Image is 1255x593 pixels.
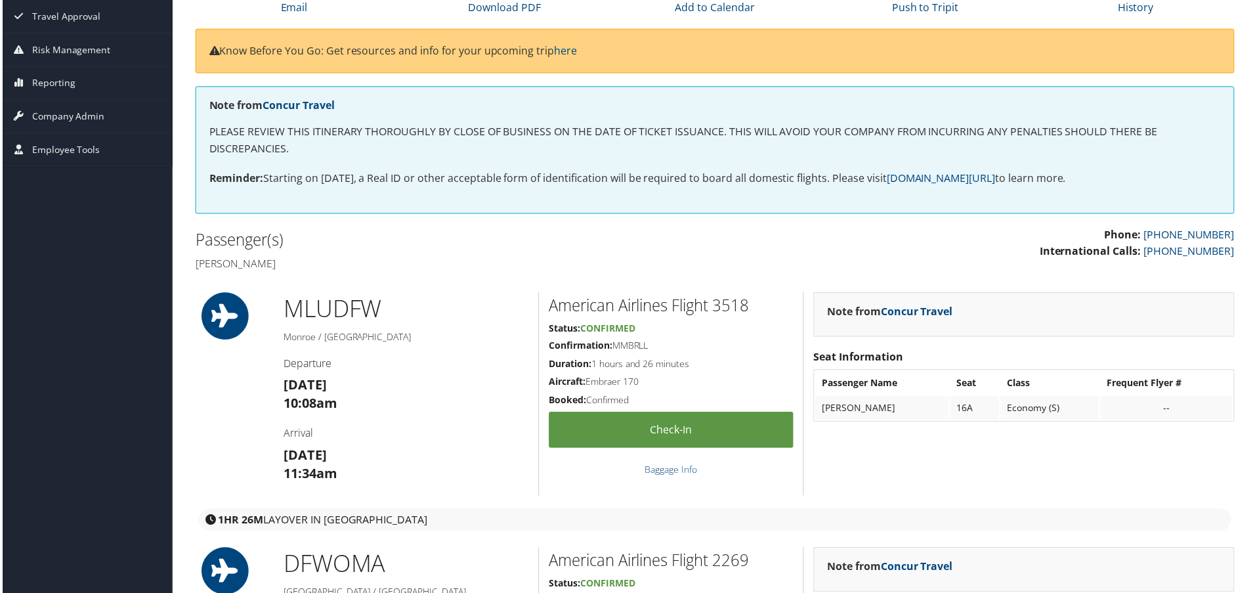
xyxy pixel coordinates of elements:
[952,398,1001,422] td: 16A
[549,395,794,408] h5: Confirmed
[207,171,262,186] strong: Reminder:
[282,358,528,372] h4: Departure
[549,377,794,390] h5: Embraer 170
[1146,229,1237,243] a: [PHONE_NUMBER]
[197,511,1234,533] div: layover in [GEOGRAPHIC_DATA]
[282,550,528,582] h1: DFW OMA
[952,373,1001,397] th: Seat
[549,341,612,353] strong: Confirmation:
[1002,373,1101,397] th: Class
[207,43,1223,60] p: Know Before You Go: Get resources and info for your upcoming trip
[580,579,635,592] span: Confirmed
[549,395,586,408] strong: Booked:
[217,515,262,529] strong: 1HR 26M
[282,428,528,442] h4: Arrival
[549,552,794,574] h2: American Airlines Flight 2269
[1042,245,1143,259] strong: International Calls:
[828,305,954,320] strong: Note from
[282,294,528,326] h1: MLU DFW
[261,99,333,113] a: Concur Travel
[1109,404,1229,416] div: --
[1002,398,1101,422] td: Economy (S)
[30,67,73,100] span: Reporting
[194,230,706,252] h2: Passenger(s)
[817,373,950,397] th: Passenger Name
[817,398,950,422] td: [PERSON_NAME]
[645,465,698,477] a: Baggage Info
[207,124,1223,158] p: PLEASE REVIEW THIS ITINERARY THOROUGHLY BY CLOSE OF BUSINESS ON THE DATE OF TICKET ISSUANCE. THIS...
[1103,373,1235,397] th: Frequent Flyer #
[282,378,326,395] strong: [DATE]
[30,134,98,167] span: Employee Tools
[815,351,904,366] strong: Seat Information
[882,305,954,320] a: Concur Travel
[30,100,102,133] span: Company Admin
[30,33,108,66] span: Risk Management
[580,323,635,336] span: Confirmed
[549,359,794,372] h5: 1 hours and 26 minutes
[549,296,794,318] h2: American Airlines Flight 3518
[549,414,794,450] a: Check-in
[194,257,706,272] h4: [PERSON_NAME]
[1146,245,1237,259] a: [PHONE_NUMBER]
[207,171,1223,188] p: Starting on [DATE], a Real ID or other acceptable form of identification will be required to boar...
[549,323,580,336] strong: Status:
[554,43,577,58] a: here
[282,448,326,466] strong: [DATE]
[828,561,954,576] strong: Note from
[888,171,997,186] a: [DOMAIN_NAME][URL]
[1107,229,1143,243] strong: Phone:
[549,377,585,389] strong: Aircraft:
[207,99,333,113] strong: Note from
[882,561,954,576] a: Concur Travel
[282,466,336,484] strong: 11:34am
[549,341,794,354] h5: MMBRLL
[282,396,336,414] strong: 10:08am
[282,332,528,345] h5: Monroe / [GEOGRAPHIC_DATA]
[549,359,591,372] strong: Duration:
[549,579,580,592] strong: Status:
